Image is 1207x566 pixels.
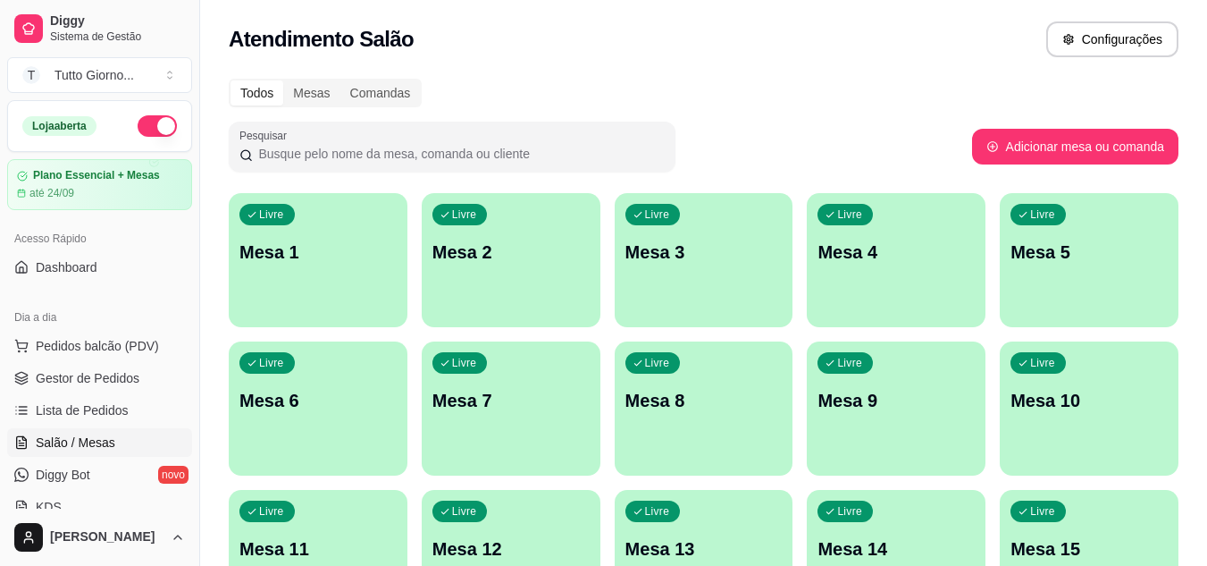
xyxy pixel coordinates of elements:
[615,342,793,476] button: LivreMesa 8
[645,207,670,222] p: Livre
[22,116,96,136] div: Loja aberta
[50,13,185,30] span: Diggy
[7,57,192,93] button: Select a team
[36,369,139,387] span: Gestor de Pedidos
[239,536,397,562] p: Mesa 11
[283,80,339,106] div: Mesas
[7,364,192,393] a: Gestor de Pedidos
[807,342,985,476] button: LivreMesa 9
[36,258,97,276] span: Dashboard
[239,388,397,413] p: Mesa 6
[229,342,407,476] button: LivreMesa 6
[972,129,1178,165] button: Adicionar mesa ou comanda
[817,536,975,562] p: Mesa 14
[1000,193,1178,327] button: LivreMesa 5
[807,193,985,327] button: LivreMesa 4
[36,466,90,484] span: Diggy Bot
[239,240,397,265] p: Mesa 1
[259,356,284,370] p: Livre
[837,356,862,370] p: Livre
[7,493,192,521] a: KDS
[7,224,192,253] div: Acesso Rápido
[1046,21,1178,57] button: Configurações
[432,388,590,413] p: Mesa 7
[54,66,134,84] div: Tutto Giorno ...
[340,80,421,106] div: Comandas
[452,356,477,370] p: Livre
[1010,388,1168,413] p: Mesa 10
[1000,342,1178,476] button: LivreMesa 10
[625,240,783,265] p: Mesa 3
[432,240,590,265] p: Mesa 2
[452,207,477,222] p: Livre
[259,207,284,222] p: Livre
[625,388,783,413] p: Mesa 8
[50,529,163,545] span: [PERSON_NAME]
[138,115,177,137] button: Alterar Status
[29,186,74,200] article: até 24/09
[422,193,600,327] button: LivreMesa 2
[7,253,192,282] a: Dashboard
[837,207,862,222] p: Livre
[231,80,283,106] div: Todos
[7,303,192,332] div: Dia a dia
[1010,240,1168,265] p: Mesa 5
[817,388,975,413] p: Mesa 9
[229,25,414,54] h2: Atendimento Salão
[7,428,192,457] a: Salão / Mesas
[7,460,192,489] a: Diggy Botnovo
[36,337,159,355] span: Pedidos balcão (PDV)
[33,169,160,182] article: Plano Essencial + Mesas
[36,498,62,516] span: KDS
[432,536,590,562] p: Mesa 12
[1030,207,1055,222] p: Livre
[1030,504,1055,519] p: Livre
[7,7,192,50] a: DiggySistema de Gestão
[50,30,185,44] span: Sistema de Gestão
[239,128,293,143] label: Pesquisar
[452,504,477,519] p: Livre
[229,193,407,327] button: LivreMesa 1
[1010,536,1168,562] p: Mesa 15
[615,193,793,327] button: LivreMesa 3
[1030,356,1055,370] p: Livre
[22,66,40,84] span: T
[625,536,783,562] p: Mesa 13
[645,356,670,370] p: Livre
[7,332,192,360] button: Pedidos balcão (PDV)
[422,342,600,476] button: LivreMesa 7
[837,504,862,519] p: Livre
[7,159,192,210] a: Plano Essencial + Mesasaté 24/09
[36,434,115,452] span: Salão / Mesas
[253,145,665,163] input: Pesquisar
[259,504,284,519] p: Livre
[36,401,129,419] span: Lista de Pedidos
[817,240,975,265] p: Mesa 4
[645,504,670,519] p: Livre
[7,516,192,559] button: [PERSON_NAME]
[7,396,192,425] a: Lista de Pedidos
